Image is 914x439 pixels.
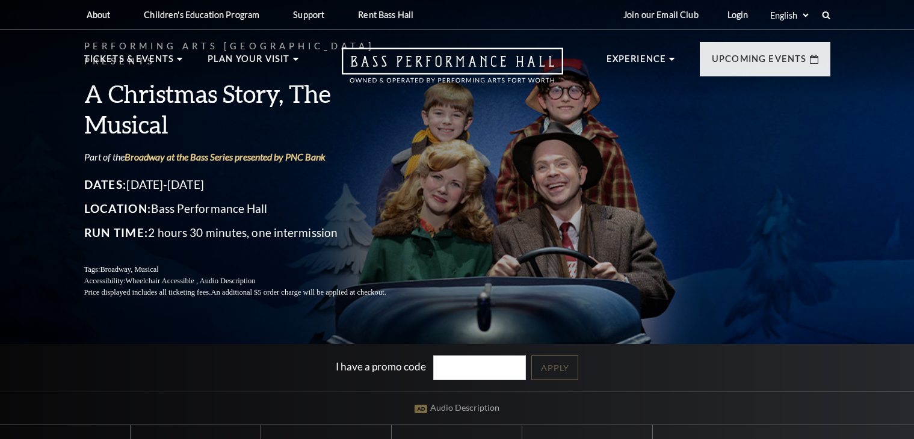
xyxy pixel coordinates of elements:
[84,201,152,215] span: Location:
[293,10,324,20] p: Support
[84,150,415,164] p: Part of the
[144,10,259,20] p: Children's Education Program
[84,199,415,218] p: Bass Performance Hall
[84,275,415,287] p: Accessibility:
[84,78,415,140] h3: A Christmas Story, The Musical
[84,52,174,73] p: Tickets & Events
[84,226,149,239] span: Run Time:
[100,265,158,274] span: Broadway, Musical
[211,288,386,296] span: An additional $5 order charge will be applied at checkout.
[768,10,811,21] select: Select:
[125,151,326,162] a: Broadway at the Bass Series presented by PNC Bank
[87,10,111,20] p: About
[84,287,415,298] p: Price displayed includes all ticketing fees.
[125,277,255,285] span: Wheelchair Accessible , Audio Description
[84,264,415,275] p: Tags:
[84,223,415,242] p: 2 hours 30 minutes, one intermission
[712,52,807,73] p: Upcoming Events
[84,177,127,191] span: Dates:
[607,52,667,73] p: Experience
[208,52,290,73] p: Plan Your Visit
[336,360,426,373] label: I have a promo code
[84,175,415,194] p: [DATE]-[DATE]
[358,10,413,20] p: Rent Bass Hall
